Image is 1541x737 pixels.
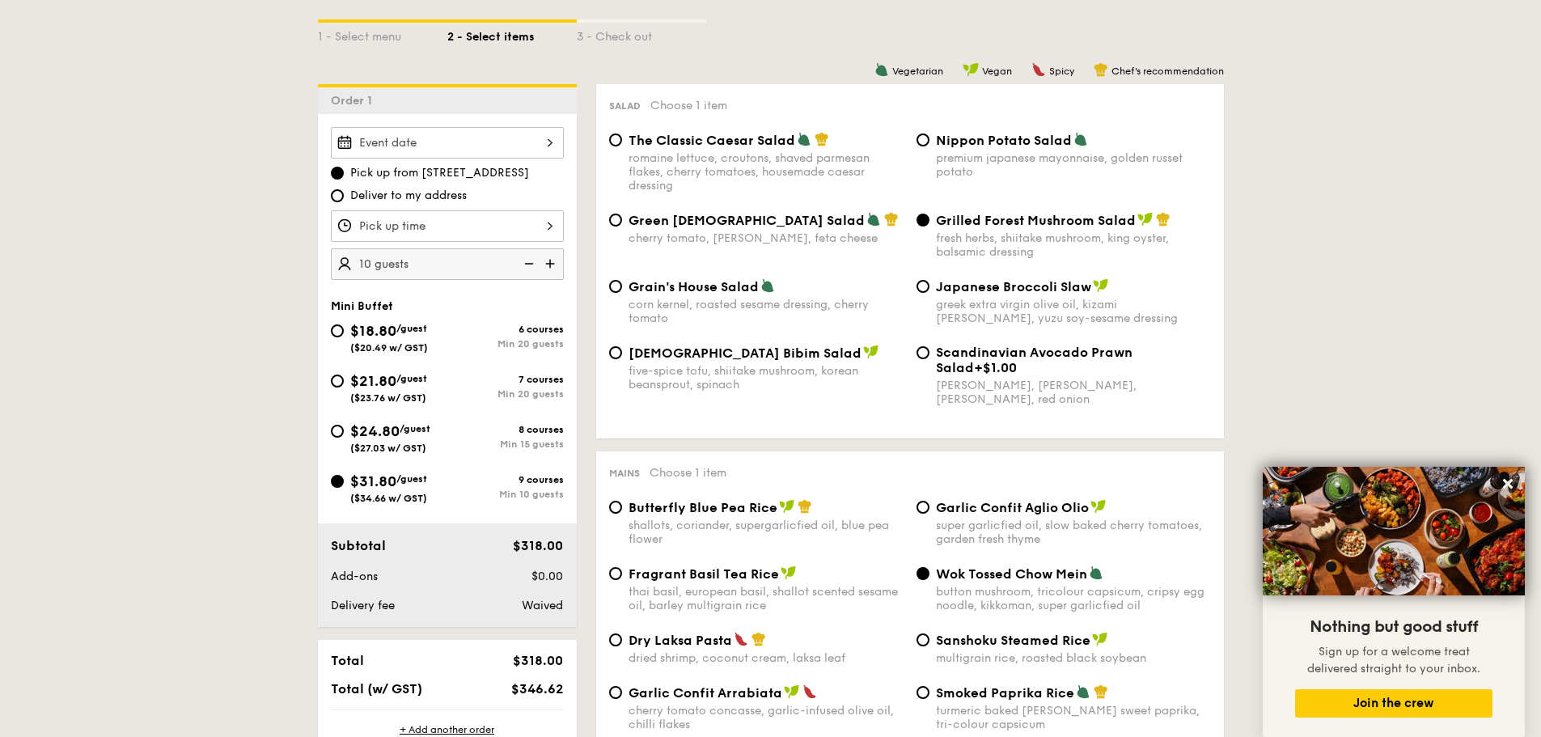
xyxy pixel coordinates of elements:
[798,499,812,514] img: icon-chef-hat.a58ddaea.svg
[629,704,904,731] div: cherry tomato concasse, garlic-infused olive oil, chilli flakes
[917,501,929,514] input: Garlic Confit Aglio Oliosuper garlicfied oil, slow baked cherry tomatoes, garden fresh thyme
[936,704,1211,731] div: turmeric baked [PERSON_NAME] sweet paprika, tri-colour capsicum
[1137,212,1154,227] img: icon-vegan.f8ff3823.svg
[350,443,426,454] span: ($27.03 w/ GST)
[863,345,879,359] img: icon-vegan.f8ff3823.svg
[331,723,564,736] div: + Add another order
[936,231,1211,259] div: fresh herbs, shiitake mushroom, king oyster, balsamic dressing
[447,438,564,450] div: Min 15 guests
[1310,617,1478,637] span: Nothing but good stuff
[936,651,1211,665] div: multigrain rice, roasted black soybean
[1307,645,1480,676] span: Sign up for a welcome treat delivered straight to your inbox.
[1495,471,1521,497] button: Close
[629,519,904,546] div: shallots, coriander, supergarlicfied oil, blue pea flower
[396,473,427,485] span: /guest
[629,151,904,193] div: romaine lettuce, croutons, shaved parmesan flakes, cherry tomatoes, housemade caesar dressing
[1093,278,1109,293] img: icon-vegan.f8ff3823.svg
[522,599,563,612] span: Waived
[974,360,1017,375] span: +$1.00
[331,167,344,180] input: Pick up from [STREET_ADDRESS]
[609,346,622,359] input: [DEMOGRAPHIC_DATA] Bibim Saladfive-spice tofu, shiitake mushroom, korean beansprout, spinach
[734,632,748,646] img: icon-spicy.37a8142b.svg
[802,684,817,699] img: icon-spicy.37a8142b.svg
[629,213,865,228] span: Green [DEMOGRAPHIC_DATA] Salad
[350,372,396,390] span: $21.80
[331,248,564,280] input: Number of guests
[1049,66,1074,77] span: Spicy
[936,151,1211,179] div: premium japanese mayonnaise, golden russet potato
[629,298,904,325] div: corn kernel, roasted sesame dressing, cherry tomato
[936,585,1211,612] div: button mushroom, tricolour capsicum, cripsy egg noodle, kikkoman, super garlicfied oil
[515,248,540,279] img: icon-reduce.1d2dbef1.svg
[936,633,1090,648] span: Sanshoku Steamed Rice
[936,379,1211,406] div: [PERSON_NAME], [PERSON_NAME], [PERSON_NAME], red onion
[936,519,1211,546] div: super garlicfied oil, slow baked cherry tomatoes, garden fresh thyme
[629,685,782,701] span: Garlic Confit Arrabiata
[1094,62,1108,77] img: icon-chef-hat.a58ddaea.svg
[513,653,563,668] span: $318.00
[629,500,777,515] span: Butterfly Blue Pea Rice
[513,538,563,553] span: $318.00
[609,633,622,646] input: Dry Laksa Pastadried shrimp, coconut cream, laksa leaf
[447,324,564,335] div: 6 courses
[629,133,795,148] span: The Classic Caesar Salad
[892,66,943,77] span: Vegetarian
[447,23,577,45] div: 2 - Select items
[917,633,929,646] input: Sanshoku Steamed Ricemultigrain rice, roasted black soybean
[331,653,364,668] span: Total
[784,684,800,699] img: icon-vegan.f8ff3823.svg
[866,212,881,227] img: icon-vegetarian.fe4039eb.svg
[350,493,427,504] span: ($34.66 w/ GST)
[331,425,344,438] input: $24.80/guest($27.03 w/ GST)8 coursesMin 15 guests
[629,231,904,245] div: cherry tomato, [PERSON_NAME], feta cheese
[1295,689,1492,718] button: Join the crew
[917,133,929,146] input: Nippon Potato Saladpremium japanese mayonnaise, golden russet potato
[936,279,1091,294] span: Japanese Broccoli Slaw
[1090,499,1107,514] img: icon-vegan.f8ff3823.svg
[331,681,422,697] span: Total (w/ GST)
[400,423,430,434] span: /guest
[917,214,929,227] input: Grilled Forest Mushroom Saladfresh herbs, shiitake mushroom, king oyster, balsamic dressing
[936,500,1089,515] span: Garlic Confit Aglio Olio
[936,685,1074,701] span: Smoked Paprika Rice
[1031,62,1046,77] img: icon-spicy.37a8142b.svg
[1073,132,1088,146] img: icon-vegetarian.fe4039eb.svg
[917,567,929,580] input: Wok Tossed Chow Meinbutton mushroom, tricolour capsicum, cripsy egg noodle, kikkoman, super garli...
[629,566,779,582] span: Fragrant Basil Tea Rice
[350,322,396,340] span: $18.80
[629,279,759,294] span: Grain's House Salad
[609,468,640,479] span: Mains
[609,280,622,293] input: Grain's House Saladcorn kernel, roasted sesame dressing, cherry tomato
[936,566,1087,582] span: Wok Tossed Chow Mein
[331,599,395,612] span: Delivery fee
[781,565,797,580] img: icon-vegan.f8ff3823.svg
[540,248,564,279] img: icon-add.58712e84.svg
[751,632,766,646] img: icon-chef-hat.a58ddaea.svg
[609,501,622,514] input: Butterfly Blue Pea Riceshallots, coriander, supergarlicfied oil, blue pea flower
[760,278,775,293] img: icon-vegetarian.fe4039eb.svg
[1111,66,1224,77] span: Chef's recommendation
[1263,467,1525,595] img: DSC07876-Edit02-Large.jpeg
[447,489,564,500] div: Min 10 guests
[331,189,344,202] input: Deliver to my address
[936,213,1136,228] span: Grilled Forest Mushroom Salad
[1156,212,1171,227] img: icon-chef-hat.a58ddaea.svg
[1089,565,1103,580] img: icon-vegetarian.fe4039eb.svg
[629,585,904,612] div: thai basil, european basil, shallot scented sesame oil, barley multigrain rice
[609,100,641,112] span: Salad
[963,62,979,77] img: icon-vegan.f8ff3823.svg
[609,214,622,227] input: Green [DEMOGRAPHIC_DATA] Saladcherry tomato, [PERSON_NAME], feta cheese
[917,686,929,699] input: Smoked Paprika Riceturmeric baked [PERSON_NAME] sweet paprika, tri-colour capsicum
[917,346,929,359] input: Scandinavian Avocado Prawn Salad+$1.00[PERSON_NAME], [PERSON_NAME], [PERSON_NAME], red onion
[629,345,862,361] span: [DEMOGRAPHIC_DATA] Bibim Salad
[779,499,795,514] img: icon-vegan.f8ff3823.svg
[629,364,904,392] div: five-spice tofu, shiitake mushroom, korean beansprout, spinach
[350,422,400,440] span: $24.80
[350,472,396,490] span: $31.80
[331,210,564,242] input: Pick up time
[936,133,1072,148] span: Nippon Potato Salad
[396,373,427,384] span: /guest
[447,374,564,385] div: 7 courses
[331,127,564,159] input: Event date
[1094,684,1108,699] img: icon-chef-hat.a58ddaea.svg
